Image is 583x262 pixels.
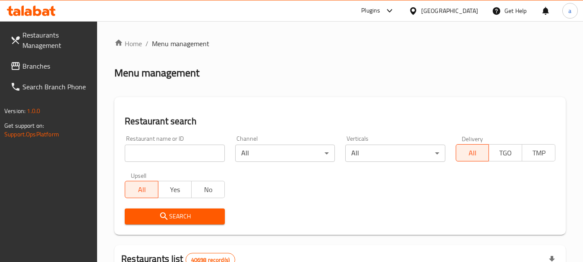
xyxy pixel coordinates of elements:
button: No [191,181,225,198]
a: Search Branch Phone [3,76,98,97]
span: TGO [492,147,519,159]
a: Home [114,38,142,49]
button: Search [125,208,224,224]
span: All [460,147,486,159]
span: Search [132,211,217,222]
span: Menu management [152,38,209,49]
span: Get support on: [4,120,44,131]
span: Yes [162,183,188,196]
label: Upsell [131,172,147,178]
span: No [195,183,221,196]
div: All [235,145,335,162]
div: All [345,145,445,162]
div: [GEOGRAPHIC_DATA] [421,6,478,16]
button: Yes [158,181,192,198]
input: Search for restaurant name or ID.. [125,145,224,162]
button: TGO [488,144,522,161]
a: Restaurants Management [3,25,98,56]
span: Version: [4,105,25,117]
h2: Restaurant search [125,115,555,128]
button: All [125,181,158,198]
span: a [568,6,571,16]
span: 1.0.0 [27,105,40,117]
span: Restaurants Management [22,30,91,51]
div: Plugins [361,6,380,16]
span: Search Branch Phone [22,82,91,92]
a: Support.OpsPlatform [4,129,59,140]
span: Branches [22,61,91,71]
h2: Menu management [114,66,199,80]
a: Branches [3,56,98,76]
label: Delivery [462,136,483,142]
li: / [145,38,148,49]
button: TMP [522,144,555,161]
span: All [129,183,155,196]
span: TMP [526,147,552,159]
nav: breadcrumb [114,38,566,49]
button: All [456,144,489,161]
